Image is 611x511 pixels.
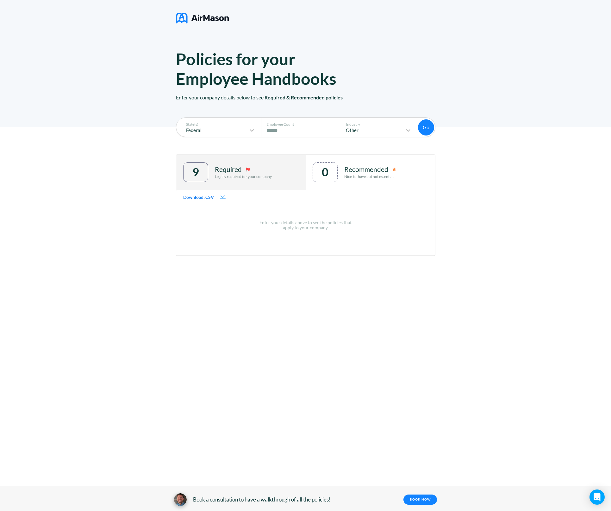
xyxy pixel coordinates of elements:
[183,195,214,200] span: Download .CSV
[180,128,248,133] p: Federal
[215,166,242,173] p: Required
[392,167,396,171] img: remmended-icon
[322,166,328,179] div: 0
[192,166,199,179] div: 9
[193,496,331,503] span: Book a consultation to have a walkthrough of all the policies!
[180,122,256,127] p: State(s)
[340,122,412,127] p: Industry
[215,174,272,179] p: Legally required for your company.
[259,220,353,230] p: Enter your details above to see the policies that apply to your company.
[220,195,226,199] img: download-icon
[176,10,229,26] img: logo
[246,167,250,172] img: required-icon
[589,489,605,505] div: Open Intercom Messenger
[174,493,187,506] img: avatar
[418,119,434,136] button: Go
[265,94,343,100] span: Required & Recommended policies
[176,49,361,88] h1: Policies for your Employee Handbooks
[176,88,435,127] p: Enter your company details below to see
[344,166,388,173] p: Recommended
[340,128,404,133] p: Other
[266,122,332,127] p: Employee Count
[403,495,437,505] a: BOOK NOW
[344,174,396,179] p: Nice-to-have but not essential.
